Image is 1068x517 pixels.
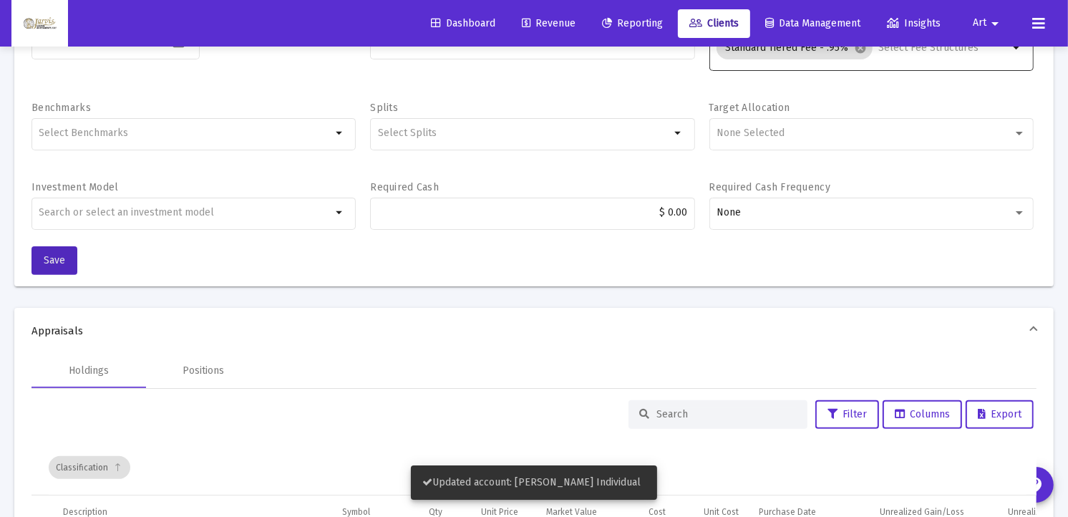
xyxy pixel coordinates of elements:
mat-chip-list: Selection [378,125,670,142]
span: None Selected [717,127,785,139]
label: Target Allocation [709,102,790,114]
input: Select Splits [378,127,670,139]
mat-icon: arrow_drop_down [1009,39,1026,57]
label: Investment Model [31,181,118,193]
mat-chip-list: Selection [39,125,331,142]
input: Select Benchmarks [39,127,331,139]
span: Dashboard [431,17,495,29]
mat-icon: cancel [854,42,867,54]
button: Filter [815,400,879,429]
div: Positions [183,364,224,378]
a: Reporting [591,9,674,38]
span: Save [44,254,65,266]
span: Reporting [602,17,663,29]
a: Clients [678,9,750,38]
span: Appraisals [31,324,1031,338]
input: Select Fee Structures [878,42,1009,54]
button: Art [956,9,1021,37]
label: Benchmarks [31,102,91,114]
span: Data Management [765,17,860,29]
label: Required Cash Frequency [709,181,830,193]
img: Dashboard [22,9,57,38]
span: Art [973,17,986,29]
div: Classification [49,456,130,479]
a: Revenue [510,9,587,38]
span: Updated account: [PERSON_NAME] Individual [422,476,641,488]
mat-expansion-panel-header: Appraisals [14,308,1054,354]
button: Columns [883,400,962,429]
div: Holdings [69,364,109,378]
div: Data grid toolbar [49,440,1026,495]
input: Search [656,408,797,420]
button: Save [31,246,77,275]
mat-icon: arrow_drop_down [331,204,349,221]
a: Dashboard [419,9,507,38]
input: undefined [39,207,331,218]
span: Columns [895,408,950,420]
a: Data Management [754,9,872,38]
span: Revenue [522,17,576,29]
span: Export [978,408,1021,420]
mat-chip: Standard Tiered Fee - .95% [717,37,873,59]
mat-icon: arrow_drop_down [986,9,1004,38]
mat-icon: arrow_drop_down [670,125,687,142]
span: Clients [689,17,739,29]
button: Export [966,400,1034,429]
a: Insights [875,9,952,38]
span: Insights [887,17,941,29]
mat-icon: arrow_drop_down [331,125,349,142]
span: Filter [827,408,867,420]
mat-chip-list: Selection [717,34,1009,62]
label: Required Cash [370,181,439,193]
label: Splits [370,102,398,114]
span: None [717,206,741,218]
input: $2000.00 [378,207,687,218]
